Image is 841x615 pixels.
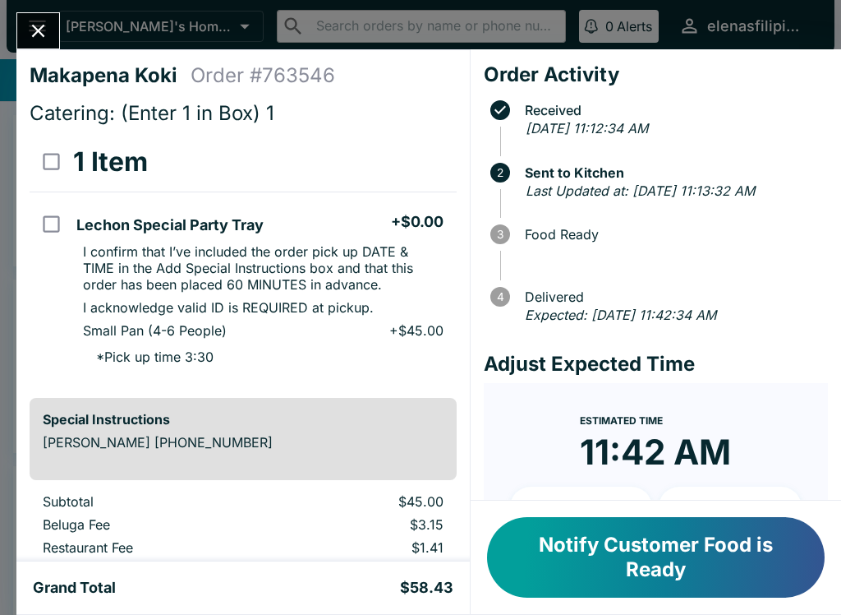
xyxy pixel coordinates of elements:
p: Small Pan (4-6 People) [83,322,227,339]
table: orders table [30,493,457,608]
h5: Grand Total [33,578,116,598]
text: 4 [496,290,503,303]
p: I acknowledge valid ID is REQUIRED at pickup. [83,299,374,316]
h3: 1 Item [73,146,148,178]
h4: Makapena Koki [30,63,191,88]
h5: + $0.00 [391,212,443,232]
h5: $58.43 [400,578,453,598]
h6: Special Instructions [43,411,443,428]
p: $1.41 [282,539,443,556]
span: Estimated Time [580,414,663,427]
span: Received [517,103,828,118]
p: $45.00 [282,493,443,510]
h4: Order Activity [484,62,828,87]
em: Expected: [DATE] 11:42:34 AM [525,307,716,323]
p: $3.15 [282,516,443,533]
p: Subtotal [43,493,255,510]
span: Delivered [517,289,828,304]
h5: Lechon Special Party Tray [76,215,264,235]
p: Restaurant Fee [43,539,255,556]
p: + $45.00 [389,322,443,339]
em: Last Updated at: [DATE] 11:13:32 AM [526,183,755,199]
span: Sent to Kitchen [517,165,828,180]
p: [PERSON_NAME] [PHONE_NUMBER] [43,434,443,451]
button: Notify Customer Food is Ready [487,517,825,598]
span: Catering: (Enter 1 in Box) 1 [30,101,274,125]
p: Beluga Fee [43,516,255,533]
span: Food Ready [517,227,828,242]
h4: Adjust Expected Time [484,352,828,377]
p: I confirm that I’ve included the order pick up DATE & TIME in the Add Special Instructions box an... [83,243,443,293]
text: 3 [497,228,503,241]
time: 11:42 AM [580,431,731,474]
button: + 10 [510,487,653,528]
h4: Order # 763546 [191,63,335,88]
p: * Pick up time 3:30 [83,349,214,365]
button: + 20 [659,487,802,528]
button: Close [17,13,59,49]
em: [DATE] 11:12:34 AM [526,120,648,136]
table: orders table [30,132,457,385]
text: 2 [497,166,503,179]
